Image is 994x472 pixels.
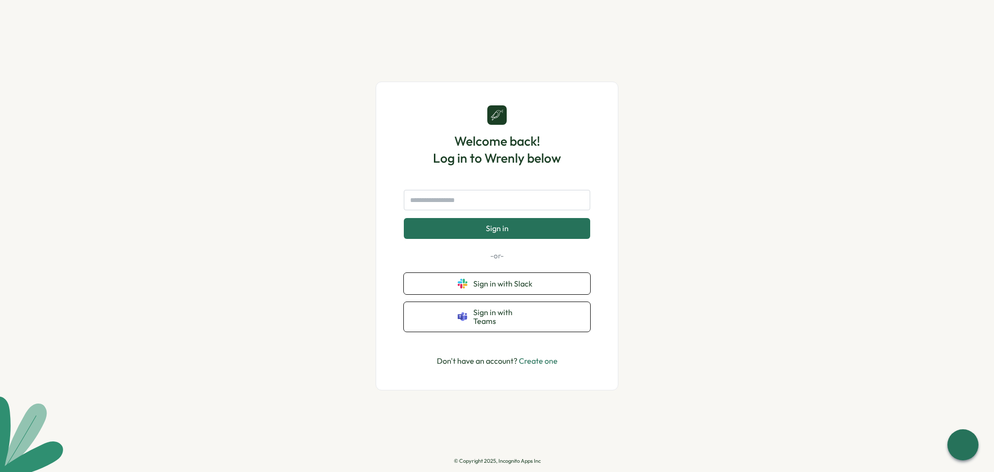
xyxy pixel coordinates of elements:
[404,273,590,294] button: Sign in with Slack
[473,308,536,326] span: Sign in with Teams
[454,458,541,464] p: © Copyright 2025, Incognito Apps Inc
[486,224,509,233] span: Sign in
[404,218,590,238] button: Sign in
[473,279,536,288] span: Sign in with Slack
[433,133,561,167] h1: Welcome back! Log in to Wrenly below
[519,356,558,366] a: Create one
[404,302,590,332] button: Sign in with Teams
[437,355,558,367] p: Don't have an account?
[404,251,590,261] p: -or-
